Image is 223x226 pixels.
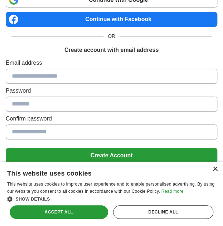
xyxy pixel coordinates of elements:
span: This website uses cookies to improve user experience and to enable personalised advertising. By u... [7,182,214,194]
div: Show details [7,195,216,202]
button: Create Account [6,148,217,163]
a: Read more, opens a new window [161,189,183,194]
label: Password [6,87,217,95]
h1: Create account with email address [64,46,159,54]
label: Confirm password [6,114,217,123]
div: Decline all [113,205,213,219]
span: OR [103,33,120,40]
label: Email address [6,59,217,67]
div: Close [212,167,218,172]
span: Show details [16,197,50,202]
a: Continue with Facebook [6,12,217,27]
div: This website uses cookies [7,167,198,178]
div: Accept all [10,205,108,219]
